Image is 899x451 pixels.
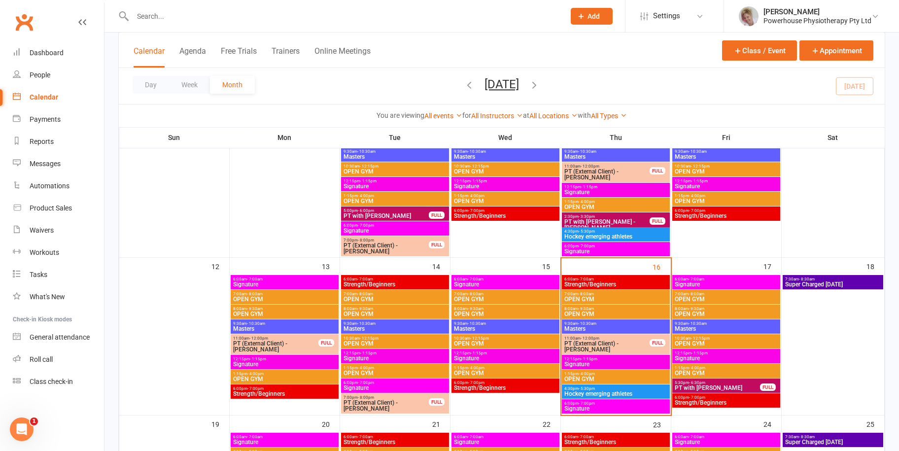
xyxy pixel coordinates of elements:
span: 6:00am [453,435,557,439]
span: - 4:00pm [689,366,705,370]
span: - 7:00am [578,277,594,281]
span: 6:00pm [674,208,778,213]
span: PT (External Client) - [PERSON_NAME] [564,341,650,352]
span: Strength/Beginners [453,213,557,219]
span: 6:00am [564,277,668,281]
span: - 7:00pm [247,386,264,391]
div: Powerhouse Physiotherapy Pty Ltd [763,16,871,25]
span: 6:00pm [674,395,778,400]
span: 12:15pm [564,357,668,361]
a: Dashboard [13,42,104,64]
span: OPEN GYM [564,311,668,317]
span: - 10:30am [689,149,707,154]
span: 1:15pm [233,372,337,376]
div: Tasks [30,271,47,278]
div: 23 [653,416,671,432]
a: Reports [13,131,104,153]
div: 16 [653,258,671,275]
span: - 1:15pm [471,179,487,183]
span: 10:30am [453,336,557,341]
span: 12:15pm [453,351,557,355]
span: OPEN GYM [453,370,557,376]
div: Roll call [30,355,53,363]
span: 7:00am [343,292,447,296]
div: What's New [30,293,65,301]
span: - 1:15pm [250,357,266,361]
strong: at [523,111,529,119]
span: 6:00pm [453,381,557,385]
span: 6:00am [343,435,447,439]
span: - 12:15pm [360,164,379,169]
button: Agenda [179,46,206,68]
span: Signature [343,355,447,361]
a: General attendance kiosk mode [13,326,104,348]
span: Signature [674,355,778,361]
span: 12:15pm [233,357,337,361]
div: FULL [650,167,665,174]
span: 9:30am [343,149,447,154]
span: PT with [PERSON_NAME] [343,213,429,219]
div: 15 [543,258,560,274]
span: 9:30am [453,321,557,326]
span: Masters [233,326,337,332]
span: 1:15pm [674,366,778,370]
span: - 7:00am [689,277,704,281]
span: - 4:00pm [247,372,264,376]
span: Signature [343,385,447,391]
span: - 7:00pm [358,223,374,228]
span: Strength/Beginners [453,385,557,391]
span: 7:30am [785,277,881,281]
a: Class kiosk mode [13,371,104,393]
button: Free Trials [221,46,257,68]
span: - 12:15pm [360,336,379,341]
span: 1:15pm [674,194,778,198]
span: 6:00pm [564,401,668,406]
span: 10:30am [674,164,778,169]
button: Calendar [134,46,165,68]
div: Workouts [30,248,59,256]
span: Super Charged [DATE] [785,281,881,287]
span: 8:00am [564,307,668,311]
span: - 3:30pm [579,214,595,219]
span: - 1:15pm [692,351,708,355]
span: - 7:00pm [689,208,705,213]
div: FULL [650,339,665,347]
span: Signature [233,361,337,367]
span: 1:15pm [564,372,668,376]
th: Tue [340,127,450,148]
span: Signature [343,228,447,234]
span: Signature [674,281,778,287]
span: - 7:00pm [468,381,484,385]
th: Thu [561,127,671,148]
span: 11:00am [564,336,650,341]
span: OPEN GYM [453,169,557,174]
div: FULL [429,211,445,219]
span: Masters [564,326,668,332]
span: 9:30am [674,321,778,326]
button: Class / Event [722,40,797,61]
span: 7:00am [564,292,668,296]
span: Signature [233,281,337,287]
span: 6:00pm [233,386,337,391]
th: Mon [230,127,340,148]
th: Sat [782,127,885,148]
button: Add [571,8,613,25]
span: 6:00am [343,277,447,281]
span: 7:00pm [343,395,429,400]
span: 11:00am [564,164,650,169]
a: Messages [13,153,104,175]
span: PT (External Client) - [PERSON_NAME] [233,341,319,352]
span: - 10:30am [468,149,486,154]
div: FULL [429,398,445,406]
span: - 6:30pm [689,381,705,385]
a: Tasks [13,264,104,286]
span: 11:00am [233,336,319,341]
span: Hockey emerging athletes [564,391,668,397]
div: Waivers [30,226,54,234]
span: - 7:00pm [468,208,484,213]
span: - 5:30pm [579,386,595,391]
div: FULL [760,383,776,391]
span: - 7:00pm [579,401,595,406]
span: - 8:00am [468,292,484,296]
span: - 7:00am [357,277,373,281]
